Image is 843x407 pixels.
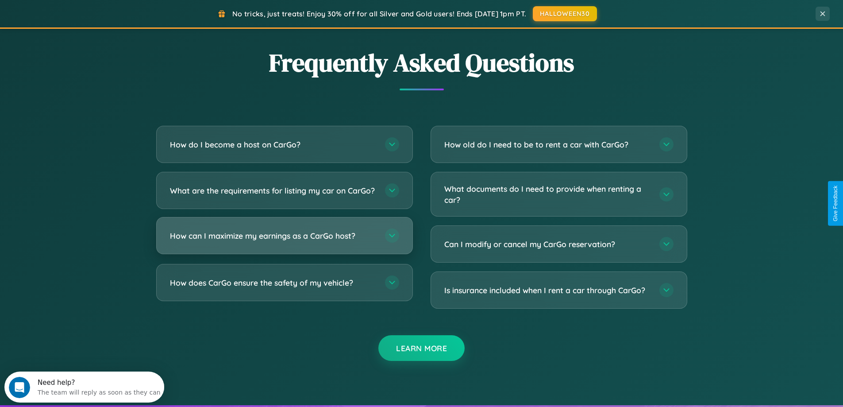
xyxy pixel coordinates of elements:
[33,15,156,24] div: The team will reply as soon as they can
[170,139,376,150] h3: How do I become a host on CarGo?
[533,6,597,21] button: HALLOWEEN30
[170,277,376,288] h3: How does CarGo ensure the safety of my vehicle?
[444,239,651,250] h3: Can I modify or cancel my CarGo reservation?
[444,285,651,296] h3: Is insurance included when I rent a car through CarGo?
[4,4,165,28] div: Open Intercom Messenger
[378,335,465,361] button: Learn More
[444,139,651,150] h3: How old do I need to be to rent a car with CarGo?
[156,46,687,80] h2: Frequently Asked Questions
[832,186,839,221] div: Give Feedback
[170,185,376,196] h3: What are the requirements for listing my car on CarGo?
[33,8,156,15] div: Need help?
[444,183,651,205] h3: What documents do I need to provide when renting a car?
[4,372,164,403] iframe: Intercom live chat discovery launcher
[232,9,526,18] span: No tricks, just treats! Enjoy 30% off for all Silver and Gold users! Ends [DATE] 1pm PT.
[9,377,30,398] iframe: Intercom live chat
[170,230,376,241] h3: How can I maximize my earnings as a CarGo host?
